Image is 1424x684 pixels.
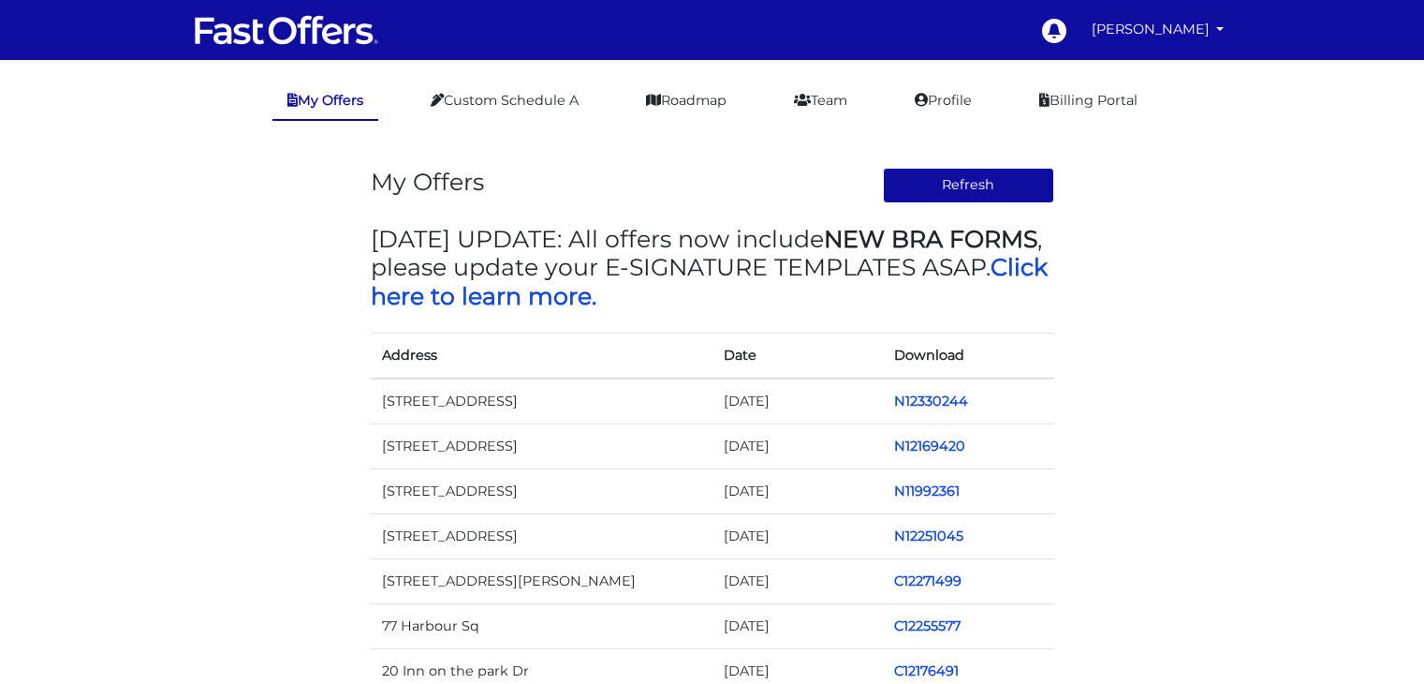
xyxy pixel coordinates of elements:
td: [DATE] [712,424,884,468]
h3: My Offers [371,168,484,196]
a: Custom Schedule A [416,82,594,119]
td: [STREET_ADDRESS] [371,379,712,424]
td: [DATE] [712,558,884,603]
a: N11992361 [894,483,960,499]
th: Address [371,333,712,379]
a: N12251045 [894,528,963,544]
strong: NEW BRA FORMS [824,225,1037,253]
a: C12176491 [894,662,959,679]
td: [DATE] [712,379,884,424]
th: Date [712,333,884,379]
a: Click here to learn more. [371,253,1048,309]
a: Billing Portal [1024,82,1152,119]
td: [STREET_ADDRESS][PERSON_NAME] [371,558,712,603]
td: [DATE] [712,513,884,558]
a: My Offers [272,82,378,121]
a: Profile [900,82,987,119]
a: N12330244 [894,393,968,409]
a: N12169420 [894,438,965,454]
h3: [DATE] UPDATE: All offers now include , please update your E-SIGNATURE TEMPLATES ASAP. [371,225,1054,310]
a: Team [779,82,862,119]
a: Roadmap [631,82,741,119]
td: [DATE] [712,468,884,513]
td: [DATE] [712,604,884,649]
a: C12271499 [894,572,962,589]
a: [PERSON_NAME] [1084,11,1232,48]
button: Refresh [883,168,1054,203]
td: 77 Harbour Sq [371,604,712,649]
td: [STREET_ADDRESS] [371,513,712,558]
a: C12255577 [894,617,961,634]
th: Download [883,333,1054,379]
td: [STREET_ADDRESS] [371,424,712,468]
td: [STREET_ADDRESS] [371,468,712,513]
